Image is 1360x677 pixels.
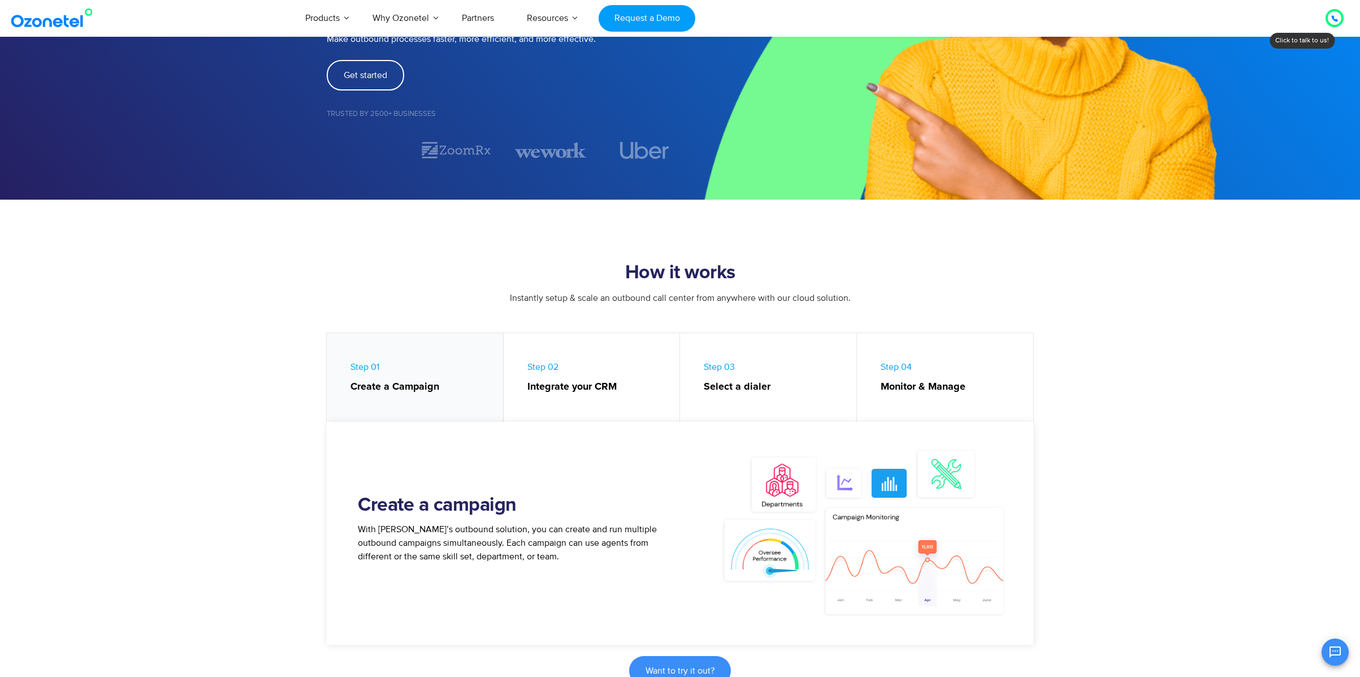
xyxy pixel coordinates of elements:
[1322,639,1349,666] button: Open chat
[510,292,851,304] span: Instantly setup & scale an outbound call center from anywhere with our cloud solution.
[327,333,504,428] a: Step 01Create a Campaign
[327,60,404,90] a: Get started
[350,380,492,395] strong: Create a Campaign
[609,142,680,159] div: 4 / 7
[327,110,680,118] h5: Trusted by 2500+ Businesses
[504,333,681,428] a: Step 02Integrate your CRM
[358,524,657,562] span: With [PERSON_NAME]’s outbound solution, you can create and run multiple outbound campaigns simult...
[344,71,387,80] span: Get started
[857,333,1034,428] a: Step 04Monitor & Manage
[515,140,586,160] img: wework
[421,140,492,160] div: 2 / 7
[421,140,492,160] img: zoomrx
[327,140,680,160] div: Image Carousel
[327,262,1033,284] h2: How it works
[350,361,492,395] span: Step 01
[704,380,845,395] strong: Select a dialer
[620,142,669,159] img: uber
[358,494,680,517] h2: Create a campaign
[599,5,695,32] a: Request a Demo
[646,666,714,675] span: Want to try it out?
[704,361,845,395] span: Step 03
[527,380,669,395] strong: Integrate your CRM
[881,380,1023,395] strong: Monitor & Manage
[515,140,586,160] div: 3 / 7
[327,144,398,157] div: 1 / 7
[881,361,1023,395] span: Step 04
[327,32,680,46] p: Make outbound processes faster, more efficient, and more effective.
[680,333,857,428] a: Step 03Select a dialer
[527,361,669,395] span: Step 02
